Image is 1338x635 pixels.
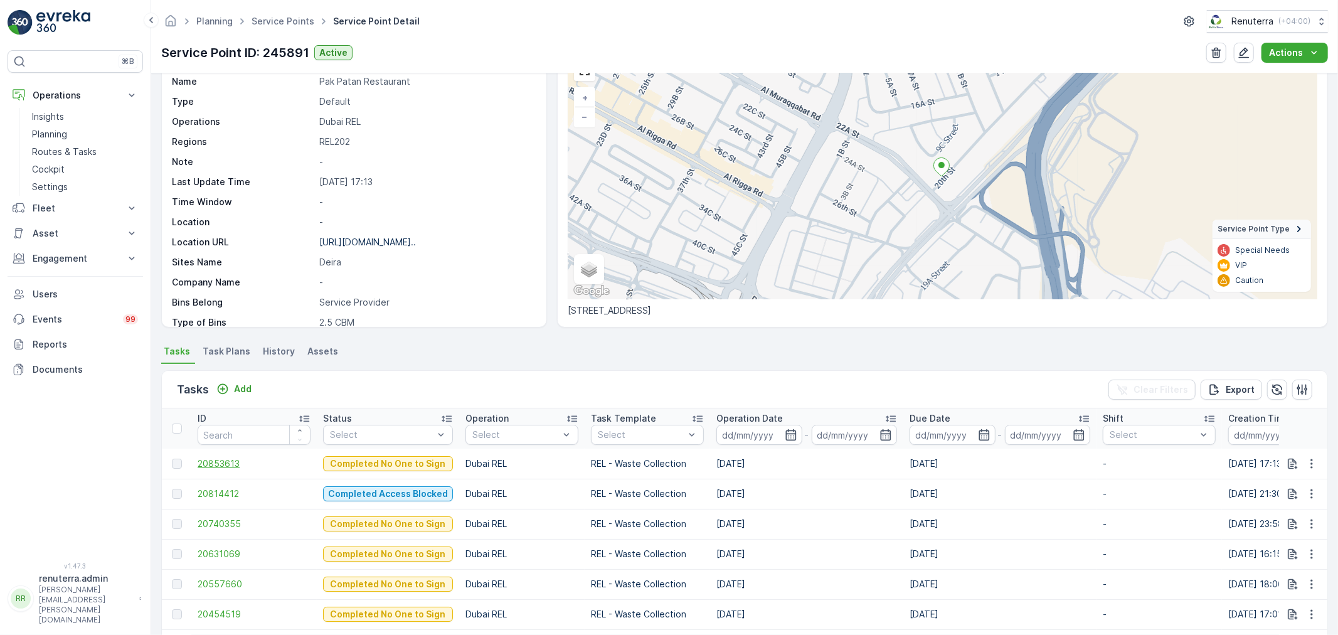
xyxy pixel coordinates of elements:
td: [DATE] [903,539,1096,569]
p: Select [1110,429,1196,441]
a: Routes & Tasks [27,143,143,161]
td: [DATE] [710,539,903,569]
a: Homepage [164,19,178,29]
p: Sites Name [172,256,314,269]
span: Service Point Detail [331,15,422,28]
p: ID [198,412,206,425]
a: 20557660 [198,578,311,590]
p: Add [234,383,252,395]
a: Planning [27,125,143,143]
img: logo_light-DOdMpM7g.png [36,10,90,35]
td: [DATE] [903,479,1096,509]
td: [DATE] [903,449,1096,479]
p: Select [472,429,559,441]
p: Status [323,412,352,425]
span: History [263,345,295,358]
button: Engagement [8,246,143,271]
p: Clear Filters [1134,383,1188,396]
td: [DATE] [710,509,903,539]
p: - [998,427,1002,442]
button: Export [1201,380,1262,400]
button: Completed No One to Sign [323,547,453,562]
button: Operations [8,83,143,108]
div: Toggle Row Selected [172,519,182,529]
p: Name [172,75,314,88]
a: 20631069 [198,548,311,560]
img: Google [571,283,612,299]
input: dd/mm/yyyy [1005,425,1091,445]
p: - [319,276,533,289]
button: Clear Filters [1108,380,1196,400]
p: renuterra.admin [39,572,133,585]
p: Regions [172,136,314,148]
td: REL - Waste Collection [585,449,710,479]
td: [DATE] [710,599,903,629]
p: Asset [33,227,118,240]
button: Asset [8,221,143,246]
span: 20814412 [198,488,311,500]
p: - [319,216,533,228]
input: dd/mm/yyyy [910,425,996,445]
td: REL - Waste Collection [585,479,710,509]
a: 20740355 [198,518,311,530]
p: Operations [172,115,314,128]
td: [DATE] [710,569,903,599]
p: Reports [33,338,138,351]
p: - [319,196,533,208]
p: ⌘B [122,56,134,67]
span: Tasks [164,345,190,358]
p: ( +04:00 ) [1278,16,1310,26]
p: Location [172,216,314,228]
p: Special Needs [1235,245,1290,255]
input: dd/mm/yyyy [812,425,898,445]
span: − [581,111,588,122]
input: dd/mm/yyyy [1228,425,1314,445]
p: Company Name [172,276,314,289]
td: - [1096,479,1222,509]
a: 20853613 [198,457,311,470]
span: v 1.47.3 [8,562,143,570]
span: Task Plans [203,345,250,358]
a: Events99 [8,307,143,332]
p: Engagement [33,252,118,265]
div: Toggle Row Selected [172,579,182,589]
p: [PERSON_NAME][EMAIL_ADDRESS][PERSON_NAME][DOMAIN_NAME] [39,585,133,625]
input: dd/mm/yyyy [716,425,802,445]
td: REL - Waste Collection [585,539,710,569]
p: Documents [33,363,138,376]
p: Pak Patan Restaurant [319,75,533,88]
span: Service Point Type [1218,224,1290,234]
button: Completed No One to Sign [323,456,453,471]
a: 20454519 [198,608,311,621]
button: Completed No One to Sign [323,607,453,622]
span: Assets [307,345,338,358]
td: [DATE] [710,479,903,509]
img: logo [8,10,33,35]
p: Service Point ID: 245891 [161,43,309,62]
td: - [1096,449,1222,479]
td: [DATE] [710,449,903,479]
p: Select [598,429,684,441]
p: Deira [319,256,533,269]
button: Completed No One to Sign [323,577,453,592]
p: Type [172,95,314,108]
p: Creation Time [1228,412,1290,425]
a: Zoom In [575,88,594,107]
a: Insights [27,108,143,125]
td: REL - Waste Collection [585,569,710,599]
p: Planning [32,128,67,141]
p: Operations [33,89,118,102]
p: [URL][DOMAIN_NAME].. [319,237,416,247]
a: Layers [575,255,603,283]
p: Tasks [177,381,209,398]
td: [DATE] [903,599,1096,629]
td: - [1096,599,1222,629]
a: Open this area in Google Maps (opens a new window) [571,283,612,299]
p: Task Template [591,412,656,425]
td: [DATE] [903,509,1096,539]
button: Actions [1261,43,1328,63]
div: Toggle Row Selected [172,609,182,619]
